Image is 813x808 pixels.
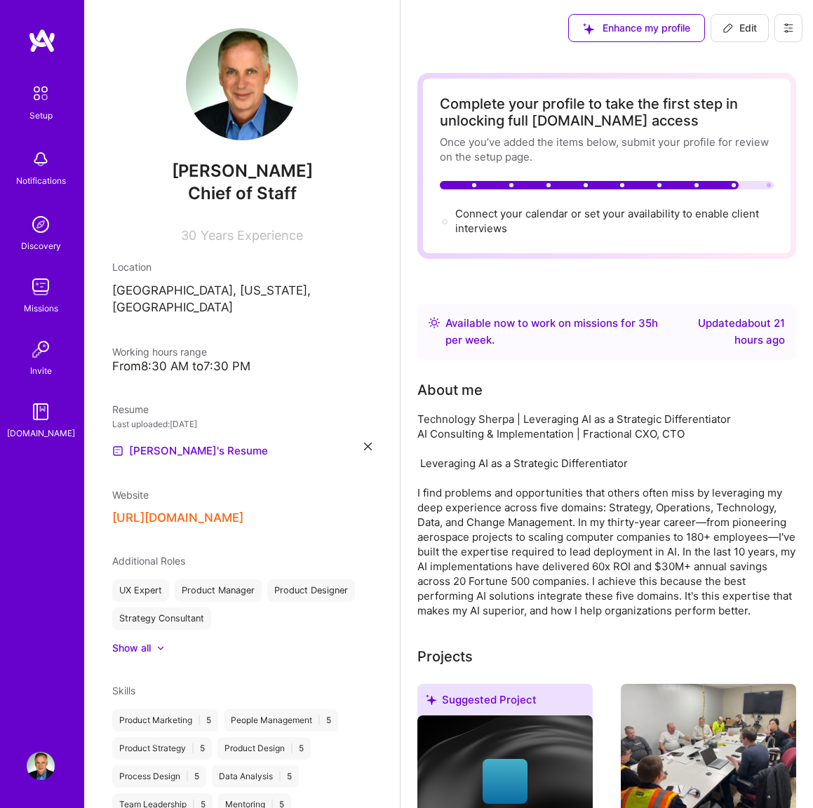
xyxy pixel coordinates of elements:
[112,685,135,696] span: Skills
[112,161,372,182] span: [PERSON_NAME]
[455,207,759,235] span: Connect your calendar or set your availability to enable client interviews
[181,228,196,243] span: 30
[112,765,206,788] div: Process Design 5
[112,489,149,501] span: Website
[711,14,769,42] button: Edit
[112,555,185,567] span: Additional Roles
[27,210,55,238] img: discovery
[112,359,372,374] div: From 8:30 AM to 7:30 PM
[112,511,243,525] button: [URL][DOMAIN_NAME]
[638,316,652,330] span: 35
[112,445,123,457] img: Resume
[188,183,297,203] span: Chief of Staff
[112,417,372,431] div: Last uploaded: [DATE]
[112,443,268,459] a: [PERSON_NAME]'s Resume
[112,579,169,602] div: UX Expert
[192,743,194,754] span: |
[27,145,55,173] img: bell
[28,28,56,53] img: logo
[112,709,218,732] div: Product Marketing 5
[112,346,207,358] span: Working hours range
[24,301,58,316] div: Missions
[26,79,55,108] img: setup
[27,273,55,301] img: teamwork
[417,412,796,618] div: Technology Sherpa | Leveraging AI as a Strategic Differentiator AI Consulting & Implementation | ...
[27,752,55,780] img: User Avatar
[267,579,355,602] div: Product Designer
[445,315,663,349] div: Available now to work on missions for h per week .
[429,317,440,328] img: Availability
[426,694,436,705] i: icon SuggestedTeams
[198,715,201,726] span: |
[30,363,52,378] div: Invite
[175,579,262,602] div: Product Manager
[224,709,338,732] div: People Management 5
[112,260,372,274] div: Location
[29,108,53,123] div: Setup
[364,443,372,450] i: icon Close
[212,765,299,788] div: Data Analysis 5
[112,737,212,760] div: Product Strategy 5
[112,283,372,316] p: [GEOGRAPHIC_DATA], [US_STATE], [GEOGRAPHIC_DATA]
[318,715,321,726] span: |
[186,771,189,782] span: |
[112,641,151,655] div: Show all
[440,95,774,129] div: Complete your profile to take the first step in unlocking full [DOMAIN_NAME] access
[16,173,66,188] div: Notifications
[112,607,211,630] div: Strategy Consultant
[201,228,303,243] span: Years Experience
[278,771,281,782] span: |
[440,135,774,164] div: Once you’ve added the items below, submit your profile for review on the setup page.
[217,737,311,760] div: Product Design 5
[21,238,61,253] div: Discovery
[27,398,55,426] img: guide book
[417,379,483,400] div: About me
[290,743,293,754] span: |
[417,646,473,667] div: Projects
[723,21,757,35] span: Edit
[112,403,149,415] span: Resume
[417,684,593,721] div: Suggested Project
[7,426,75,440] div: [DOMAIN_NAME]
[27,335,55,363] img: Invite
[23,752,58,780] a: User Avatar
[668,315,785,349] div: Updated about 21 hours ago
[186,28,298,140] img: User Avatar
